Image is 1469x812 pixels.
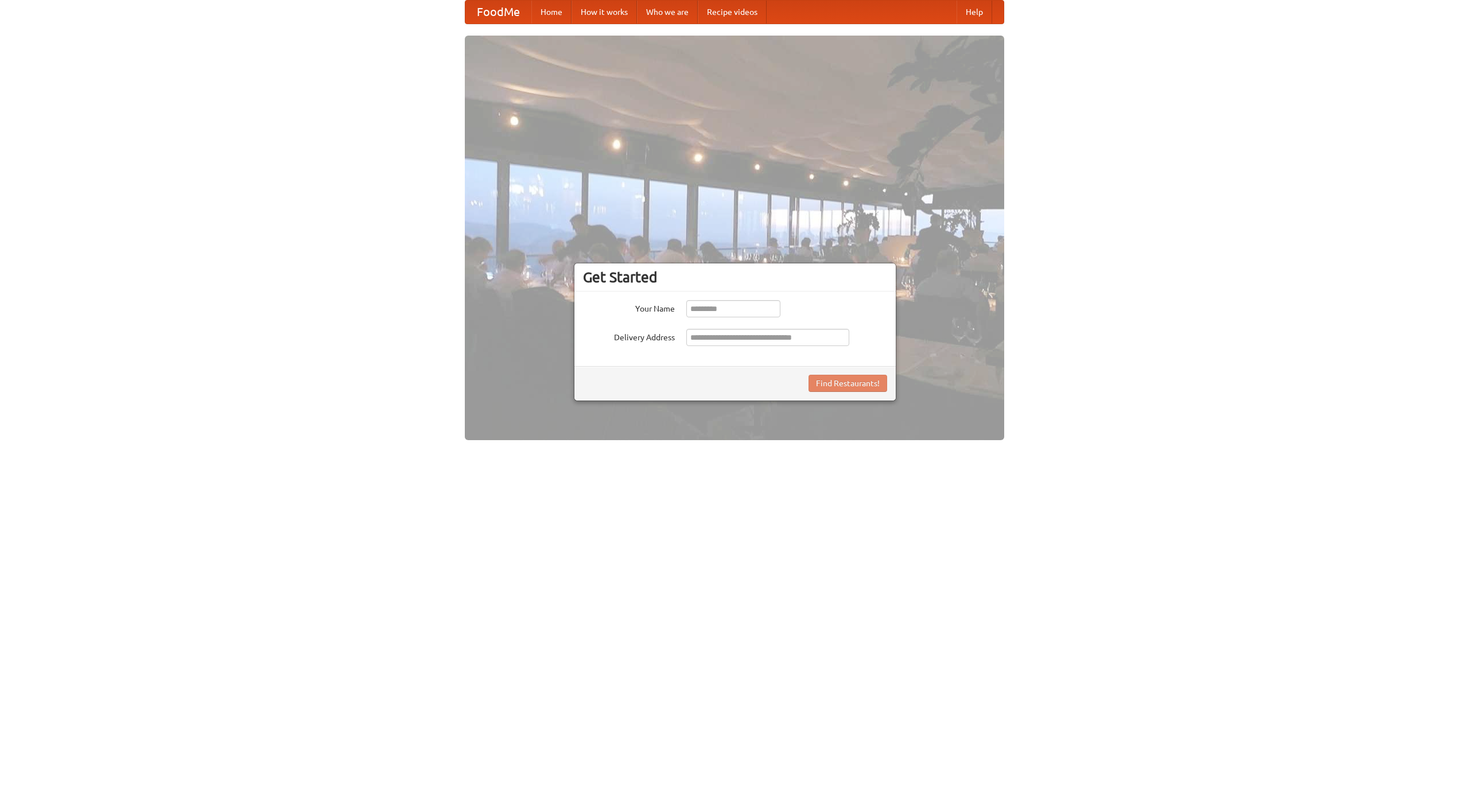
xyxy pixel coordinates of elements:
label: Your Name [583,300,675,314]
a: How it works [572,1,637,24]
a: Home [531,1,572,24]
a: Who we are [637,1,698,24]
a: Recipe videos [698,1,767,24]
label: Delivery Address [583,329,675,343]
h3: Get Started [583,269,887,286]
a: Help [957,1,992,24]
a: FoodMe [465,1,531,24]
button: Find Restaurants! [809,375,887,392]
